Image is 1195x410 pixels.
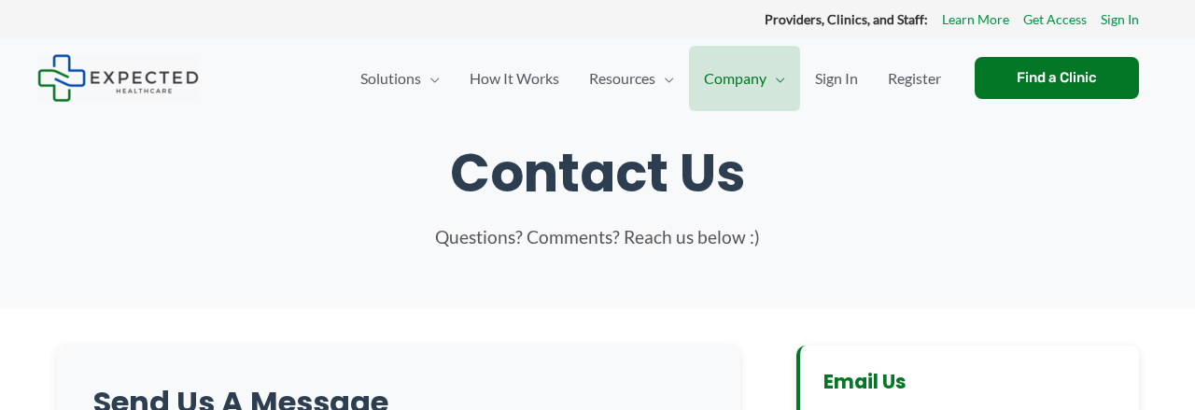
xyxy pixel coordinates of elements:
[317,223,878,252] p: Questions? Comments? Reach us below :)
[56,142,1139,205] h1: Contact Us
[800,46,873,111] a: Sign In
[815,46,858,111] span: Sign In
[823,369,1116,394] h3: Email Us
[873,46,956,111] a: Register
[360,46,421,111] span: Solutions
[589,46,655,111] span: Resources
[345,46,956,111] nav: Primary Site Navigation
[888,46,941,111] span: Register
[1023,7,1087,32] a: Get Access
[766,46,785,111] span: Menu Toggle
[455,46,574,111] a: How It Works
[689,46,800,111] a: CompanyMenu Toggle
[1101,7,1139,32] a: Sign In
[765,11,928,27] strong: Providers, Clinics, and Staff:
[574,46,689,111] a: ResourcesMenu Toggle
[704,46,766,111] span: Company
[345,46,455,111] a: SolutionsMenu Toggle
[470,46,559,111] span: How It Works
[37,54,199,102] img: Expected Healthcare Logo - side, dark font, small
[975,57,1139,99] a: Find a Clinic
[421,46,440,111] span: Menu Toggle
[942,7,1009,32] a: Learn More
[655,46,674,111] span: Menu Toggle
